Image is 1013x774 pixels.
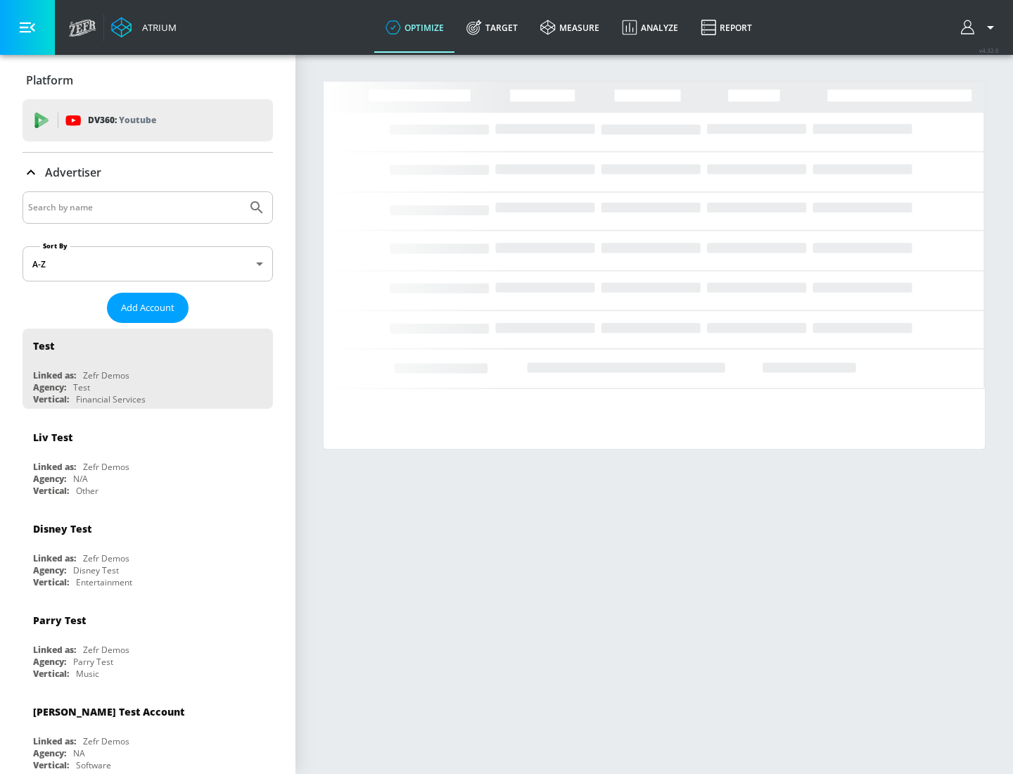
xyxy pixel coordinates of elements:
[76,576,132,588] div: Entertainment
[33,552,76,564] div: Linked as:
[23,420,273,500] div: Liv TestLinked as:Zefr DemosAgency:N/AVertical:Other
[88,113,156,128] p: DV360:
[73,473,88,485] div: N/A
[26,72,73,88] p: Platform
[33,668,69,680] div: Vertical:
[83,461,129,473] div: Zefr Demos
[121,300,174,316] span: Add Account
[23,603,273,683] div: Parry TestLinked as:Zefr DemosAgency:Parry TestVertical:Music
[23,512,273,592] div: Disney TestLinked as:Zefr DemosAgency:Disney TestVertical:Entertainment
[73,747,85,759] div: NA
[979,46,999,54] span: v 4.32.0
[45,165,101,180] p: Advertiser
[76,485,98,497] div: Other
[23,329,273,409] div: TestLinked as:Zefr DemosAgency:TestVertical:Financial Services
[73,381,90,393] div: Test
[33,614,86,627] div: Parry Test
[33,431,72,444] div: Liv Test
[33,644,76,656] div: Linked as:
[33,393,69,405] div: Vertical:
[33,747,66,759] div: Agency:
[455,2,529,53] a: Target
[33,339,54,353] div: Test
[83,735,129,747] div: Zefr Demos
[33,705,184,718] div: [PERSON_NAME] Test Account
[23,246,273,281] div: A-Z
[374,2,455,53] a: optimize
[76,668,99,680] div: Music
[107,293,189,323] button: Add Account
[119,113,156,127] p: Youtube
[33,473,66,485] div: Agency:
[33,576,69,588] div: Vertical:
[33,522,91,535] div: Disney Test
[83,552,129,564] div: Zefr Demos
[111,17,177,38] a: Atrium
[23,61,273,100] div: Platform
[689,2,763,53] a: Report
[40,241,70,250] label: Sort By
[76,759,111,771] div: Software
[83,644,129,656] div: Zefr Demos
[33,735,76,747] div: Linked as:
[23,153,273,192] div: Advertiser
[611,2,689,53] a: Analyze
[73,656,113,668] div: Parry Test
[529,2,611,53] a: measure
[28,198,241,217] input: Search by name
[33,461,76,473] div: Linked as:
[33,759,69,771] div: Vertical:
[33,369,76,381] div: Linked as:
[76,393,146,405] div: Financial Services
[33,381,66,393] div: Agency:
[33,564,66,576] div: Agency:
[23,99,273,141] div: DV360: Youtube
[33,485,69,497] div: Vertical:
[33,656,66,668] div: Agency:
[136,21,177,34] div: Atrium
[83,369,129,381] div: Zefr Demos
[73,564,119,576] div: Disney Test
